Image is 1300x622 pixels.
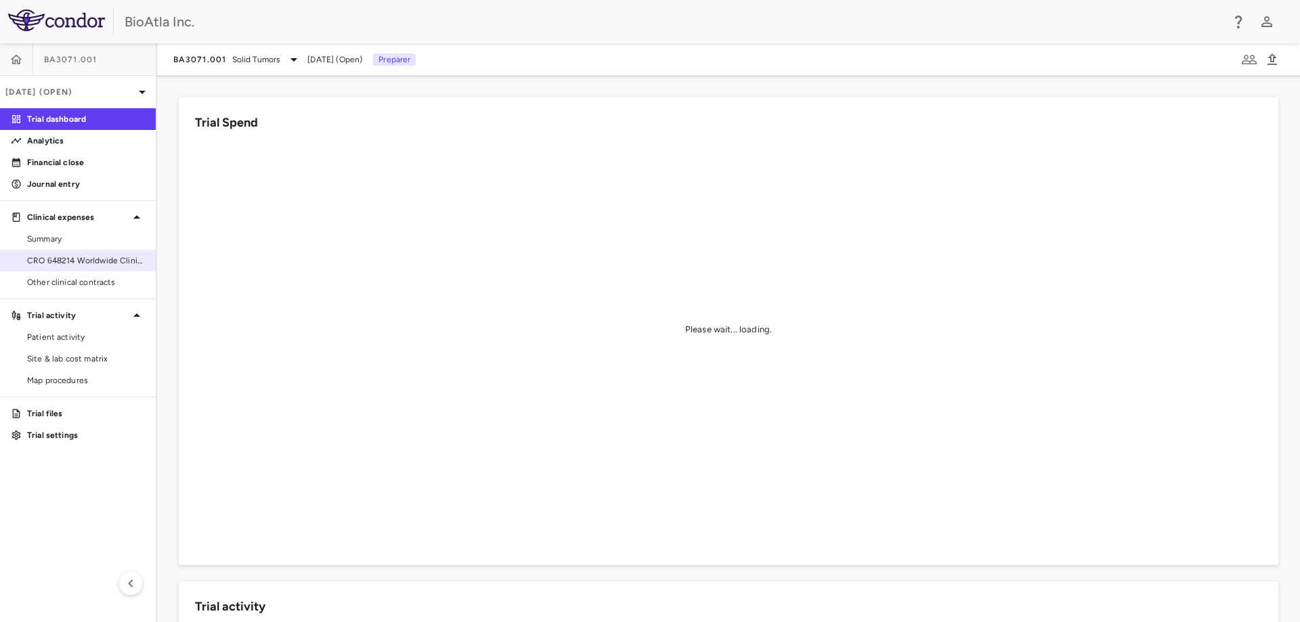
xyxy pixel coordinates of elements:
[232,53,281,66] span: Solid Tumors
[27,156,145,169] p: Financial close
[27,407,145,420] p: Trial files
[195,598,265,616] h6: Trial activity
[44,54,97,65] span: BA3071.001
[27,309,129,321] p: Trial activity
[685,324,772,336] div: Please wait... loading.
[125,12,1221,32] div: BioAtla Inc.
[173,54,227,65] span: BA3071.001
[27,113,145,125] p: Trial dashboard
[27,233,145,245] span: Summary
[8,9,105,31] img: logo-full-SnFGN8VE.png
[27,374,145,386] span: Map procedures
[307,53,362,66] span: [DATE] (Open)
[27,211,129,223] p: Clinical expenses
[27,254,145,267] span: CRO 648214 Worldwide Clinical Trials Holdings, Inc.
[195,114,258,132] h6: Trial Spend
[5,86,134,98] p: [DATE] (Open)
[27,353,145,365] span: Site & lab cost matrix
[27,331,145,343] span: Patient activity
[373,53,416,66] p: Preparer
[27,178,145,190] p: Journal entry
[27,429,145,441] p: Trial settings
[27,276,145,288] span: Other clinical contracts
[27,135,145,147] p: Analytics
